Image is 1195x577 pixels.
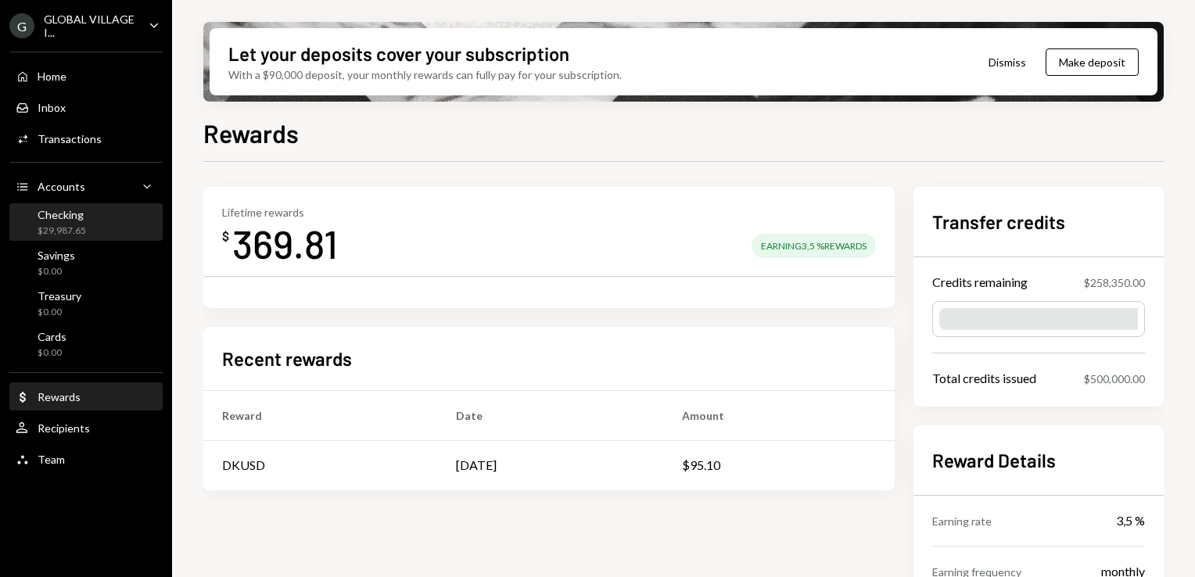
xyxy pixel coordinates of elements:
[437,390,664,440] th: Date
[9,445,163,473] a: Team
[9,172,163,200] a: Accounts
[9,62,163,90] a: Home
[38,390,81,403] div: Rewards
[1116,511,1145,530] div: 3,5 %
[38,180,85,193] div: Accounts
[38,132,102,145] div: Transactions
[9,382,163,410] a: Rewards
[752,234,876,258] div: Earning 3,5 % Rewards
[232,219,338,268] div: 369.81
[38,289,81,303] div: Treasury
[932,273,1028,292] div: Credits remaining
[969,44,1046,81] button: Dismiss
[9,325,163,363] a: Cards$0.00
[1084,371,1145,387] div: $500,000.00
[9,414,163,442] a: Recipients
[222,228,229,244] div: $
[38,70,66,83] div: Home
[1046,48,1139,76] button: Make deposit
[203,440,437,490] td: DKUSD
[228,66,622,83] div: With a $90,000 deposit, your monthly rewards can fully pay for your subscription.
[222,206,338,219] div: Lifetime rewards
[9,285,163,322] a: Treasury$0.00
[9,244,163,281] a: Savings$0.00
[38,224,86,238] div: $29,987.65
[932,369,1036,388] div: Total credits issued
[9,203,163,241] a: Checking$29,987.65
[932,447,1145,473] h2: Reward Details
[932,513,992,529] div: Earning rate
[38,249,75,262] div: Savings
[663,390,895,440] th: Amount
[203,117,299,149] h1: Rewards
[38,265,75,278] div: $0.00
[38,330,66,343] div: Cards
[38,208,86,221] div: Checking
[663,440,895,490] td: $95.10
[9,124,163,152] a: Transactions
[932,209,1145,235] h2: Transfer credits
[38,453,65,466] div: Team
[1084,274,1145,291] div: $258,350.00
[9,93,163,121] a: Inbox
[228,41,569,66] div: Let your deposits cover your subscription
[456,456,497,475] div: [DATE]
[38,306,81,319] div: $0.00
[44,13,136,39] div: GLOBAL VILLAGE I...
[38,346,66,360] div: $0.00
[203,390,437,440] th: Reward
[9,13,34,38] div: G
[38,101,66,114] div: Inbox
[222,346,352,371] h2: Recent rewards
[38,421,90,435] div: Recipients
